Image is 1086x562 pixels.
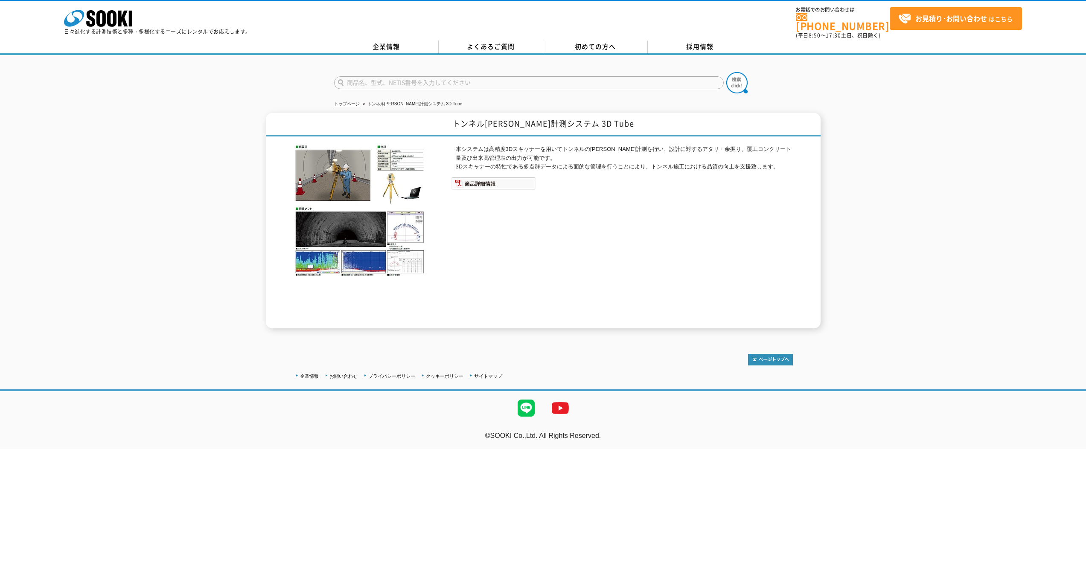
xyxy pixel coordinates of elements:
p: 本システムは高精度3Dスキャナーを用いてトンネルの[PERSON_NAME]計測を行い、設計に対するアタリ・余掘り、覆工コンクリート量及び出来高管理表の出力が可能です。 3Dスキャナーの特性であ... [456,145,793,171]
img: トンネル内空計測システム 3D Tube [294,145,426,277]
a: 企業情報 [334,41,439,53]
img: 商品詳細情報システム [451,177,536,190]
img: LINE [509,391,543,425]
img: btn_search.png [726,72,748,93]
a: クッキーポリシー [426,374,463,379]
input: 商品名、型式、NETIS番号を入力してください [334,76,724,89]
a: 初めての方へ [543,41,648,53]
span: 8:50 [809,32,821,39]
img: YouTube [543,391,577,425]
strong: お見積り･お問い合わせ [915,13,987,23]
a: 企業情報 [300,374,319,379]
a: 商品詳細情報システム [451,182,536,188]
a: サイトマップ [474,374,502,379]
span: はこちら [898,12,1013,25]
a: お問い合わせ [329,374,358,379]
a: テストMail [1053,440,1086,448]
li: トンネル[PERSON_NAME]計測システム 3D Tube [361,100,463,109]
a: よくあるご質問 [439,41,543,53]
span: 17:30 [826,32,841,39]
p: 日々進化する計測技術と多種・多様化するニーズにレンタルでお応えします。 [64,29,251,34]
a: お見積り･お問い合わせはこちら [890,7,1022,30]
span: お電話でのお問い合わせは [796,7,890,12]
a: トップページ [334,101,360,106]
a: プライバシーポリシー [368,374,415,379]
a: 採用情報 [648,41,752,53]
span: (平日 ～ 土日、祝日除く) [796,32,880,39]
img: トップページへ [748,354,793,365]
span: 初めての方へ [575,42,616,51]
a: [PHONE_NUMBER] [796,13,890,31]
h1: トンネル[PERSON_NAME]計測システム 3D Tube [266,113,821,136]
